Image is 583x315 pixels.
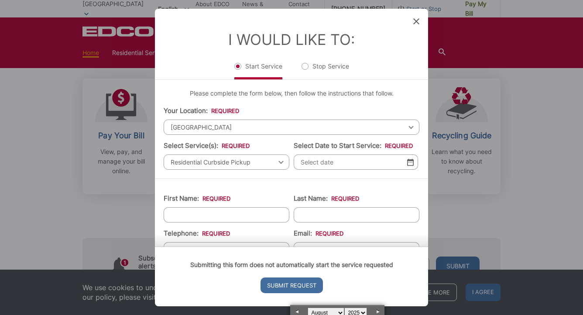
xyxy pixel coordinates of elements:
[234,62,282,79] label: Start Service
[164,229,230,237] label: Telephone:
[190,261,393,268] strong: Submitting this form does not automatically start the service requested
[164,89,419,98] p: Please complete the form below, then follow the instructions that follow.
[302,62,349,79] label: Stop Service
[164,120,419,135] span: [GEOGRAPHIC_DATA]
[407,158,414,166] img: Select date
[294,154,418,170] input: Select date
[261,277,323,293] input: Submit Request
[294,229,343,237] label: Email:
[228,31,355,48] label: I Would Like To:
[164,107,239,115] label: Your Location:
[294,195,359,202] label: Last Name:
[164,195,230,202] label: First Name:
[294,142,413,150] label: Select Date to Start Service:
[164,154,289,170] span: Residential Curbside Pickup
[164,142,250,150] label: Select Service(s):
